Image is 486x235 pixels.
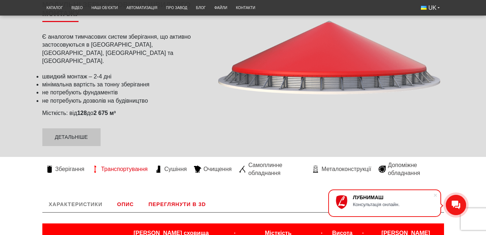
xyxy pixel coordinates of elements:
[42,33,203,65] p: Є аналогом тимчасових систем зберігання, що активно застосовуються в [GEOGRAPHIC_DATA], [GEOGRAPH...
[353,195,433,200] div: ЛУБНИМАШ
[203,165,232,173] span: Очищення
[87,2,122,14] a: Наші об’єкти
[421,6,427,10] img: Українська
[428,4,436,12] span: UK
[42,89,203,97] li: не потребують фундаментів
[110,196,140,212] a: Опис
[93,110,116,116] strong: 2 675 м³
[192,2,210,14] a: Блог
[42,128,101,146] a: Детальніше
[77,110,87,116] strong: 128
[42,97,203,105] li: не потребують дозволів на будівництво
[88,165,151,173] a: Транспортування
[248,161,305,178] span: Самоплинне обладнання
[210,2,232,14] a: Файли
[67,2,87,14] a: Відео
[190,165,235,173] a: Очищення
[101,165,148,173] span: Транспортування
[232,2,259,14] a: Контакти
[417,2,444,14] button: UK
[164,165,187,173] span: Сушіння
[151,165,190,173] a: Сушіння
[142,196,212,212] a: Переглянути в 3D
[42,165,88,173] a: Зберігання
[375,161,444,178] a: Допоміжне обладнання
[308,165,375,173] a: Металоконструкції
[42,81,203,89] li: мінімальна вартість за тонну зберігання
[55,165,85,173] span: Зберігання
[321,165,371,173] span: Металоконструкції
[235,161,308,178] a: Самоплинне обладнання
[122,2,162,14] a: Автоматизація
[42,109,203,117] p: Місткість: від до
[353,202,433,207] div: Консультація онлайн.
[42,73,203,81] li: швидкий монтаж – 2-4 дні
[388,161,440,178] span: Допоміжне обладнання
[42,196,109,212] a: Характеристики
[42,2,67,14] a: Каталог
[162,2,192,14] a: Про завод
